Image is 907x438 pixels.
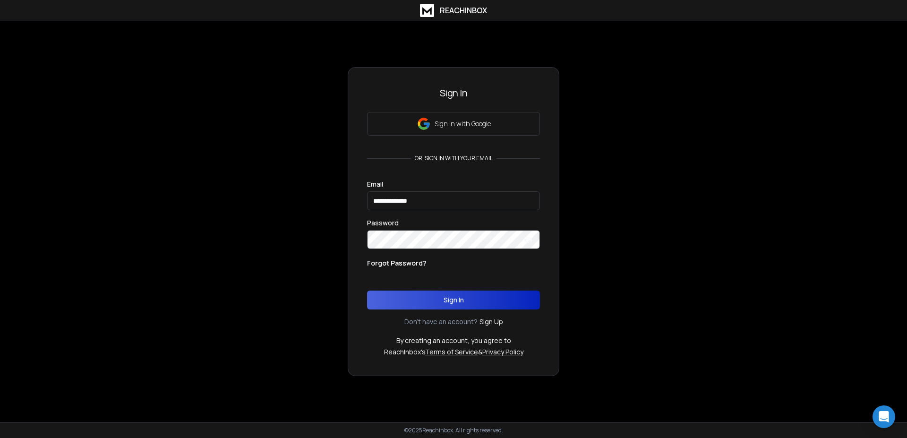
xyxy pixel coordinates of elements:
[435,119,491,129] p: Sign in with Google
[420,4,487,17] a: ReachInbox
[396,336,511,345] p: By creating an account, you agree to
[420,4,434,17] img: logo
[404,427,503,434] p: © 2025 Reachinbox. All rights reserved.
[367,181,383,188] label: Email
[367,258,427,268] p: Forgot Password?
[873,405,895,428] div: Open Intercom Messenger
[482,347,523,356] a: Privacy Policy
[367,220,399,226] label: Password
[440,5,487,16] h1: ReachInbox
[404,317,478,326] p: Don't have an account?
[367,291,540,309] button: Sign In
[425,347,478,356] a: Terms of Service
[367,86,540,100] h3: Sign In
[384,347,523,357] p: ReachInbox's &
[367,112,540,136] button: Sign in with Google
[479,317,503,326] a: Sign Up
[411,155,496,162] p: or, sign in with your email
